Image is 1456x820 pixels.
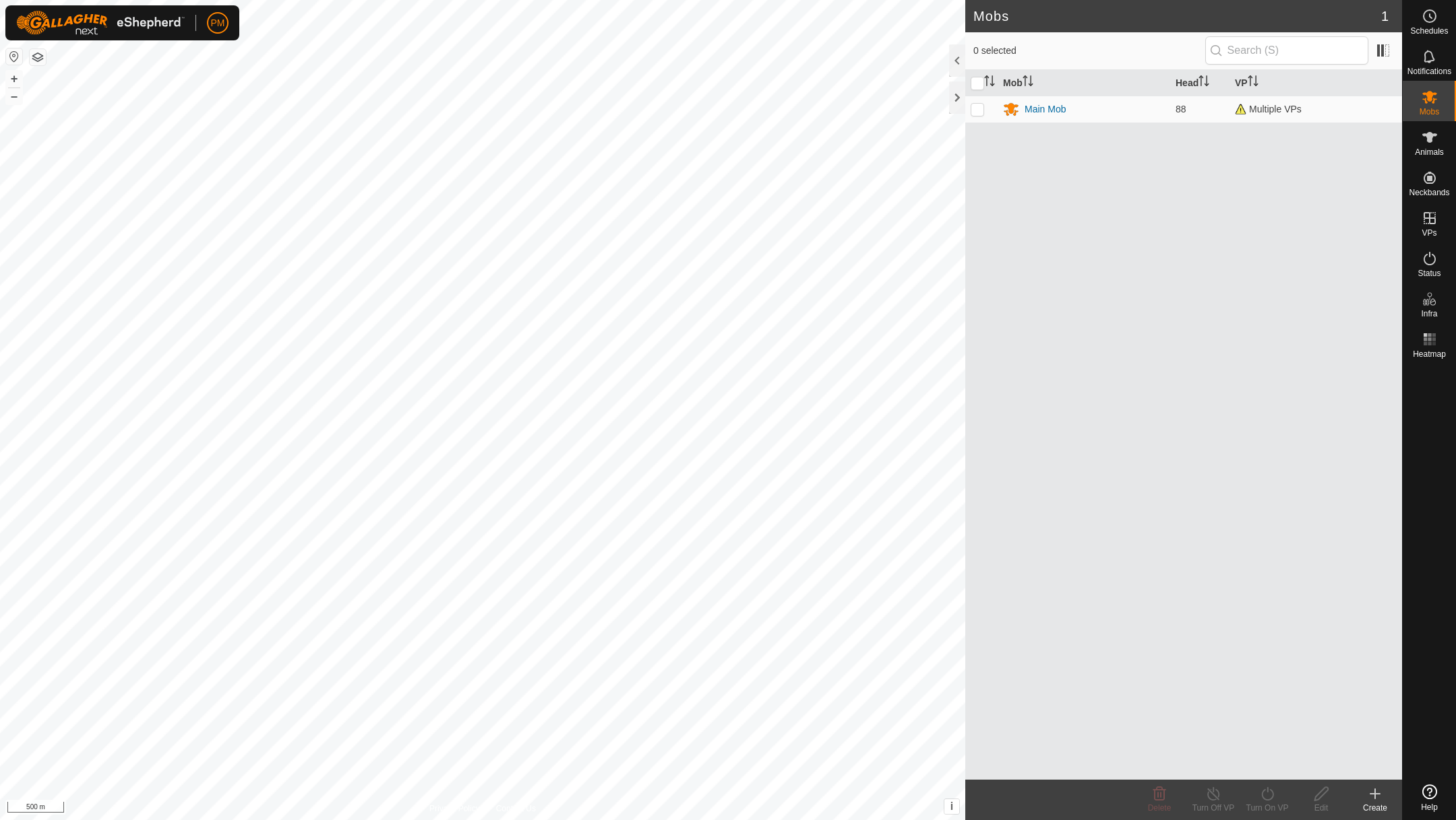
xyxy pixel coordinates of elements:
th: Mob [998,70,1170,96]
span: Mobs [1420,108,1439,116]
span: Animals [1415,148,1444,156]
a: Contact Us [496,802,536,815]
p-sorticon: Activate to sort [984,77,995,88]
div: Main Mob [1025,102,1066,116]
th: Head [1170,70,1230,96]
div: Create [1348,802,1402,814]
span: Heatmap [1413,350,1446,358]
span: 0 selected [973,44,1205,58]
span: Notifications [1407,67,1451,75]
span: Status [1418,269,1440,277]
a: Privacy Policy [429,802,480,815]
button: – [6,88,22,104]
div: Turn On VP [1240,802,1294,814]
span: i [950,800,953,812]
span: 88 [1176,104,1186,114]
p-sorticon: Activate to sort [1199,77,1209,88]
button: + [6,71,22,87]
button: Map Layers [30,49,46,65]
span: Delete [1148,803,1172,813]
span: Multiple VPs [1235,104,1302,114]
span: Infra [1421,310,1437,318]
th: VP [1230,70,1402,96]
button: i [944,799,959,814]
span: Help [1421,803,1438,811]
p-sorticon: Activate to sort [1248,77,1258,88]
div: Edit [1294,802,1348,814]
span: PM [211,16,225,30]
span: Neckbands [1409,189,1449,197]
span: 1 [1381,6,1389,26]
img: Gallagher Logo [16,11,185,35]
span: Schedules [1410,27,1448,35]
button: Reset Map [6,48,22,65]
span: VPs [1422,229,1436,237]
input: Search (S) [1205,36,1368,65]
p-sorticon: Activate to sort [1023,77,1033,88]
h2: Mobs [973,8,1381,24]
a: Help [1403,779,1456,817]
div: Turn Off VP [1186,802,1240,814]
